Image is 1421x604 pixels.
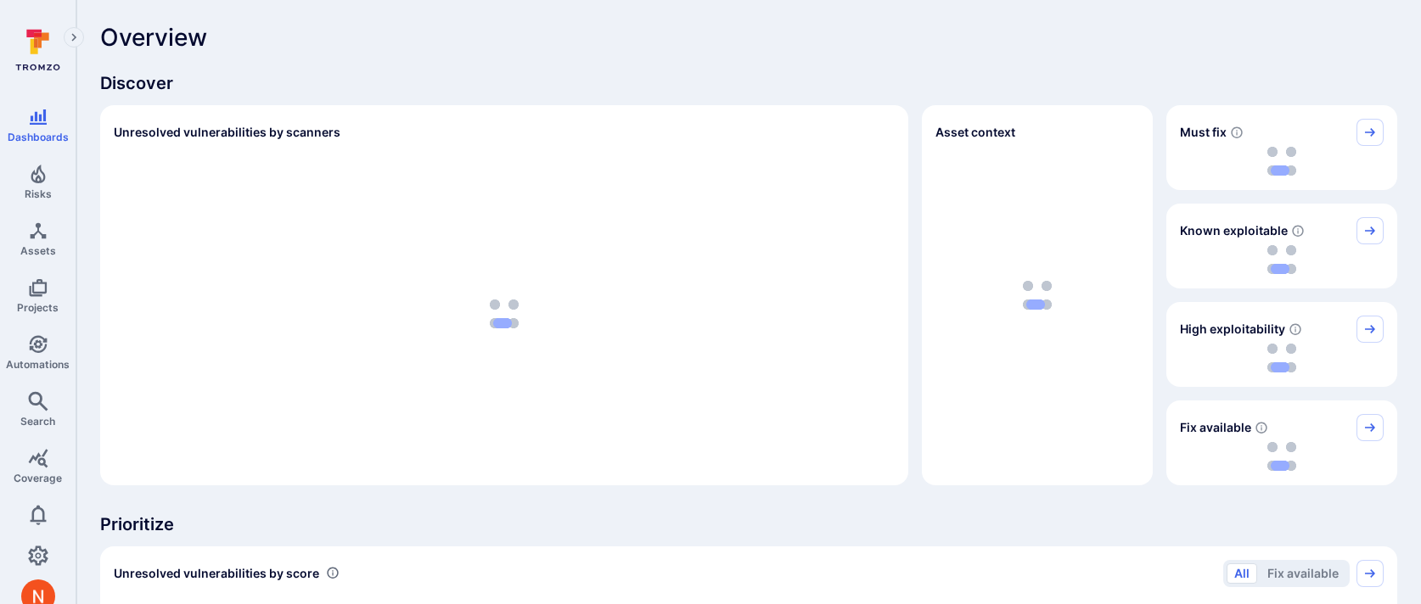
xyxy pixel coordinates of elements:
button: Fix available [1260,563,1346,584]
svg: Vulnerabilities with fix available [1255,421,1268,434]
span: Coverage [14,472,62,484]
div: Number of vulnerabilities in status 'Open' 'Triaged' and 'In process' grouped by score [326,564,340,582]
span: Search [20,415,55,428]
i: Expand navigation menu [68,31,80,45]
svg: Confirmed exploitable by KEV [1291,224,1305,238]
h2: Unresolved vulnerabilities by scanners [114,124,340,141]
div: loading spinner [1180,343,1384,373]
span: Fix available [1180,419,1251,436]
span: High exploitability [1180,321,1285,338]
span: Asset context [935,124,1015,141]
svg: EPSS score ≥ 0.7 [1289,322,1302,336]
img: Loading... [1267,344,1296,372]
svg: Risk score >=40 , missed SLA [1230,126,1244,139]
span: Prioritize [100,512,1397,536]
div: loading spinner [1180,244,1384,275]
span: Must fix [1180,124,1227,141]
div: Must fix [1166,105,1397,190]
button: All [1227,563,1257,584]
img: Loading... [490,299,519,328]
div: loading spinner [114,156,895,472]
span: Risks [25,187,52,200]
span: Projects [17,301,59,314]
div: loading spinner [1180,441,1384,472]
span: Overview [100,24,207,51]
span: Known exploitable [1180,222,1288,239]
button: Expand navigation menu [64,27,84,48]
span: Discover [100,71,1397,95]
img: Loading... [1267,147,1296,176]
span: Automations [6,358,70,371]
div: loading spinner [1180,146,1384,176]
div: High exploitability [1166,302,1397,387]
span: Dashboards [8,131,69,143]
img: Loading... [1267,245,1296,274]
div: Known exploitable [1166,204,1397,288]
img: Loading... [1267,442,1296,471]
span: Assets [20,244,56,257]
span: Unresolved vulnerabilities by score [114,565,319,582]
div: Fix available [1166,400,1397,485]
